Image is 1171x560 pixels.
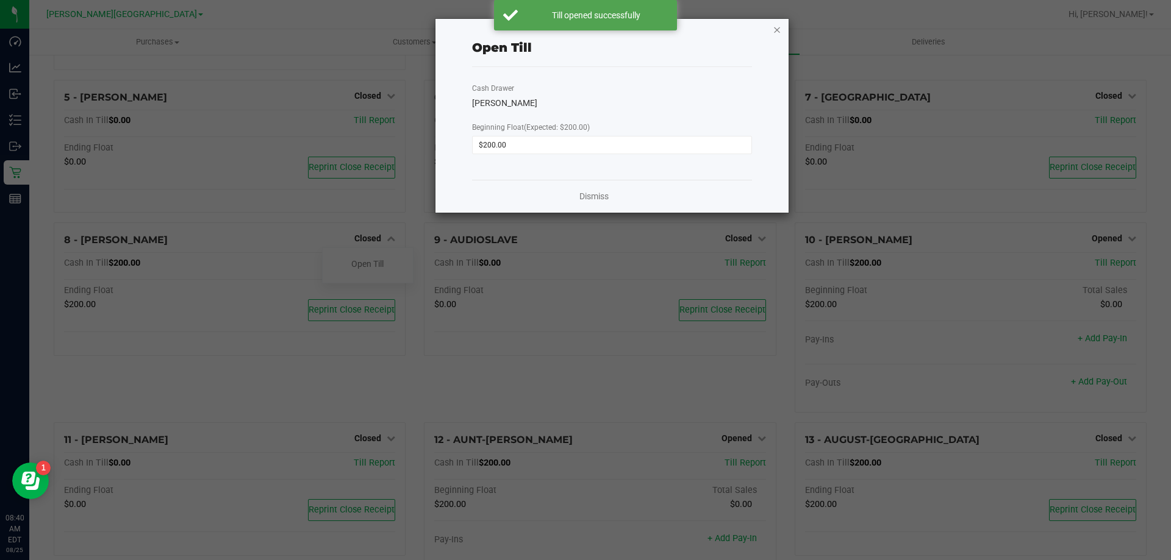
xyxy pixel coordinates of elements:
div: Till opened successfully [525,9,668,21]
iframe: Resource center unread badge [36,461,51,475]
div: Open Till [472,38,532,57]
label: Cash Drawer [472,83,514,94]
span: Beginning Float [472,123,590,132]
div: [PERSON_NAME] [472,97,752,110]
iframe: Resource center [12,463,49,499]
span: (Expected: $200.00) [524,123,590,132]
a: Dismiss [579,190,609,203]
